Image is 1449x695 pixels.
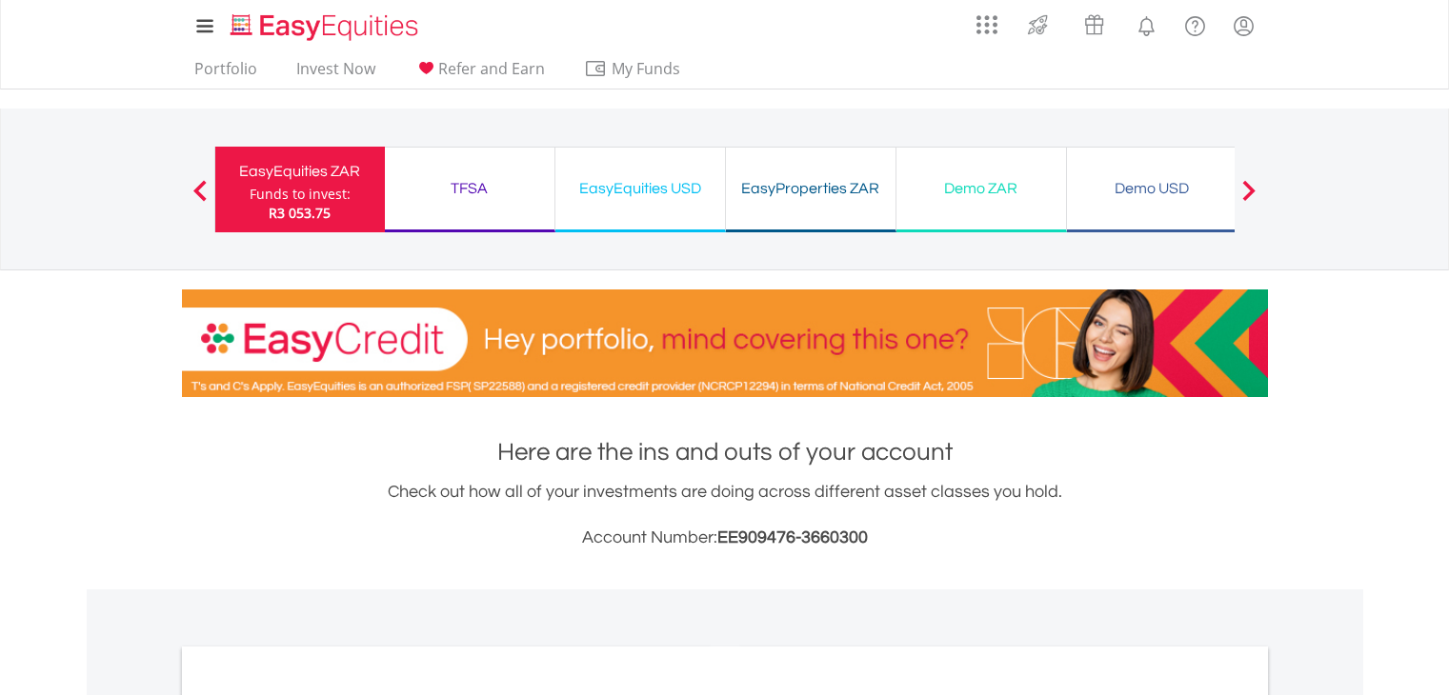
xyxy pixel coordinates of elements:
[289,59,383,89] a: Invest Now
[1078,10,1110,40] img: vouchers-v2.svg
[438,58,545,79] span: Refer and Earn
[737,175,884,202] div: EasyProperties ZAR
[187,59,265,89] a: Portfolio
[182,479,1268,551] div: Check out how all of your investments are doing across different asset classes you hold.
[1230,189,1268,208] button: Next
[223,5,426,43] a: Home page
[1122,5,1171,43] a: Notifications
[1066,5,1122,40] a: Vouchers
[182,525,1268,551] h3: Account Number:
[976,14,997,35] img: grid-menu-icon.svg
[908,175,1055,202] div: Demo ZAR
[181,189,219,208] button: Previous
[182,289,1268,397] img: EasyCredit Promotion Banner
[227,158,373,185] div: EasyEquities ZAR
[250,185,351,204] div: Funds to invest:
[1022,10,1054,40] img: thrive-v2.svg
[1078,175,1225,202] div: Demo USD
[407,59,553,89] a: Refer and Earn
[717,528,868,546] span: EE909476-3660300
[396,175,543,202] div: TFSA
[964,5,1010,35] a: AppsGrid
[182,435,1268,469] h1: Here are the ins and outs of your account
[1171,5,1219,43] a: FAQ's and Support
[567,175,714,202] div: EasyEquities USD
[227,11,426,43] img: EasyEquities_Logo.png
[269,204,331,222] span: R3 053.75
[584,56,709,81] span: My Funds
[1219,5,1268,47] a: My Profile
